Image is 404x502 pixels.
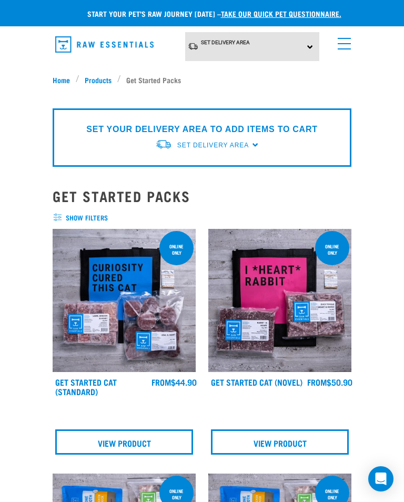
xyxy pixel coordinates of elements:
span: Set Delivery Area [177,142,249,149]
a: Home [53,74,76,85]
a: View Product [55,429,193,455]
span: Set Delivery Area [201,39,250,45]
a: Get Started Cat (Standard) [55,379,117,394]
img: van-moving.png [155,139,172,150]
h2: Get Started Packs [53,188,351,204]
a: menu [332,32,351,51]
a: View Product [211,429,349,455]
a: Get Started Cat (Novel) [211,379,302,384]
span: show filters [53,213,351,223]
p: SET YOUR DELIVERY AREA TO ADD ITEMS TO CART [86,123,317,136]
div: $50.90 [307,377,352,387]
img: van-moving.png [188,42,198,51]
nav: breadcrumbs [53,74,351,85]
a: Products [79,74,117,85]
div: online only [159,238,194,260]
span: Home [53,74,70,85]
img: Raw Essentials Logo [55,36,154,53]
img: Assortment Of Raw Essential Products For Cats Including, Pink And Black Tote Bag With "I *Heart* ... [208,229,351,372]
span: FROM [151,379,171,384]
span: FROM [307,379,327,384]
span: Products [85,74,112,85]
a: take our quick pet questionnaire. [221,12,341,15]
div: Open Intercom Messenger [368,466,393,491]
img: Assortment Of Raw Essential Products For Cats Including, Blue And Black Tote Bag With "Curiosity ... [53,229,196,372]
div: online only [315,238,349,260]
div: $44.90 [151,377,197,387]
